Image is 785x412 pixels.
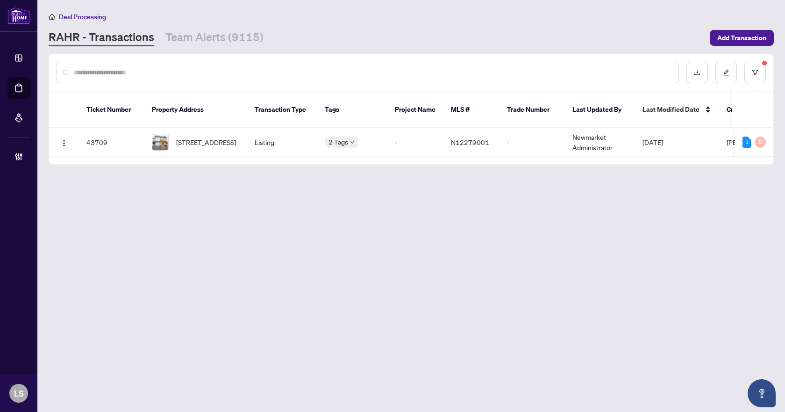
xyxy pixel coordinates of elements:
td: - [500,128,565,157]
span: [PERSON_NAME] [727,138,777,146]
th: Transaction Type [247,92,317,128]
button: Add Transaction [710,30,774,46]
a: Team Alerts (9115) [165,29,264,46]
span: download [694,69,700,76]
img: Logo [60,139,68,147]
img: thumbnail-img [152,134,168,150]
th: Tags [317,92,387,128]
span: down [350,140,355,145]
th: Property Address [144,92,247,128]
span: Last Modified Date [642,104,699,115]
th: Last Modified Date [635,92,719,128]
span: [STREET_ADDRESS] [176,137,236,147]
span: LS [14,387,24,400]
th: Created By [719,92,775,128]
button: filter [744,62,766,83]
button: Logo [57,135,71,150]
div: 0 [755,137,766,148]
span: N12279001 [451,138,489,146]
img: logo [7,7,30,24]
span: 2 Tags [328,137,348,147]
button: edit [715,62,737,83]
th: MLS # [443,92,500,128]
span: Add Transaction [717,30,766,45]
span: home [49,14,55,20]
button: Open asap [748,379,776,407]
span: filter [752,69,758,76]
span: [DATE] [642,138,663,146]
span: edit [723,69,729,76]
td: 43709 [79,128,144,157]
th: Ticket Number [79,92,144,128]
div: 1 [742,137,751,148]
td: Listing [247,128,317,157]
th: Trade Number [500,92,565,128]
th: Last Updated By [565,92,635,128]
span: Deal Processing [59,13,106,21]
td: Newmarket Administrator [565,128,635,157]
th: Project Name [387,92,443,128]
td: - [387,128,443,157]
a: RAHR - Transactions [49,29,154,46]
button: download [686,62,708,83]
